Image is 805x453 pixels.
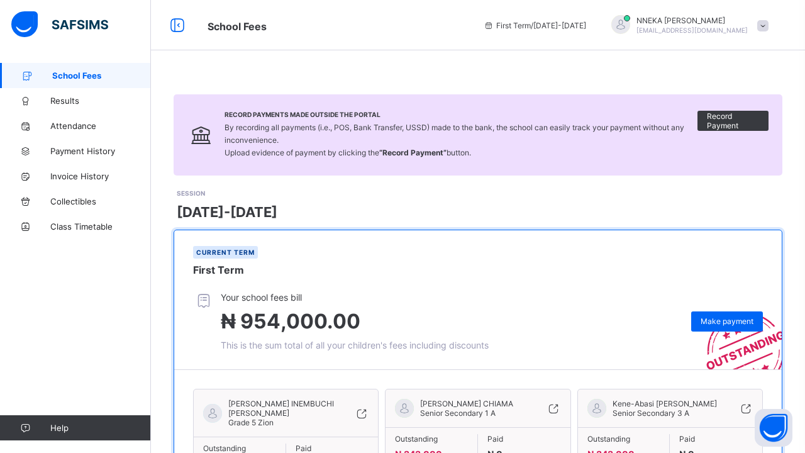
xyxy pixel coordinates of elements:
span: Collectibles [50,196,151,206]
span: Outstanding [587,434,660,444]
span: Paid [296,444,369,453]
span: Class Timetable [50,221,151,232]
span: Payment History [50,146,151,156]
span: NNEKA [PERSON_NAME] [636,16,748,25]
img: outstanding-stamp.3c148f88c3ebafa6da95868fa43343a1.svg [691,298,782,369]
span: Paid [679,434,753,444]
span: By recording all payments (i.e., POS, Bank Transfer, USSD) made to the bank, the school can easil... [225,123,684,157]
span: Outstanding [395,434,468,444]
span: Make payment [701,316,753,326]
span: Grade 5 Zion [228,418,274,427]
span: Your school fees bill [221,292,489,303]
span: Invoice History [50,171,151,181]
img: safsims [11,11,108,38]
span: Senior Secondary 1 A [420,408,496,418]
span: [PERSON_NAME] CHIAMA [420,399,513,408]
span: Help [50,423,150,433]
div: NNEKAANN [599,15,775,36]
button: Open asap [755,409,792,447]
span: ₦ 954,000.00 [221,309,360,333]
span: [DATE]-[DATE] [177,204,277,220]
span: [PERSON_NAME] INEMBUCHI [PERSON_NAME] [228,399,336,418]
span: Paid [487,434,561,444]
span: Results [50,96,151,106]
span: Attendance [50,121,151,131]
span: Senior Secondary 3 A [613,408,689,418]
span: School Fees [52,70,151,81]
span: Record Payments Made Outside the Portal [225,111,697,118]
span: session/term information [484,21,586,30]
span: [EMAIL_ADDRESS][DOMAIN_NAME] [636,26,748,34]
span: Kene-Abasi [PERSON_NAME] [613,399,717,408]
b: “Record Payment” [379,148,447,157]
span: SESSION [177,189,205,197]
span: Outstanding [203,444,276,453]
span: Current term [196,249,255,256]
span: This is the sum total of all your children's fees including discounts [221,340,489,350]
span: Record Payment [707,111,759,130]
span: First Term [193,264,244,276]
span: School Fees [208,20,267,33]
